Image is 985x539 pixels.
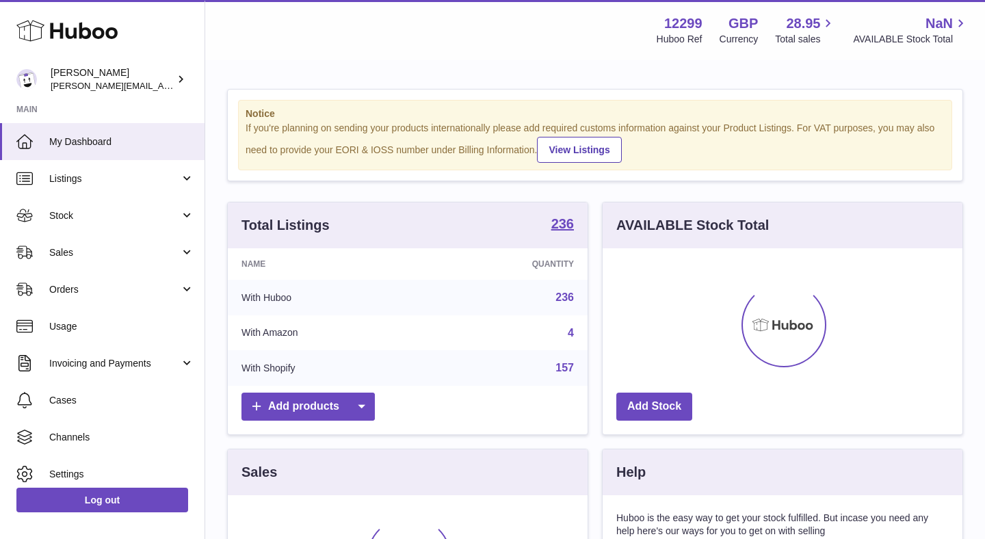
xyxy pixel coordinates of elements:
[616,216,769,235] h3: AVAILABLE Stock Total
[246,122,945,163] div: If you're planning on sending your products internationally please add required customs informati...
[728,14,758,33] strong: GBP
[51,80,274,91] span: [PERSON_NAME][EMAIL_ADDRESS][DOMAIN_NAME]
[241,393,375,421] a: Add products
[775,14,836,46] a: 28.95 Total sales
[925,14,953,33] span: NaN
[228,315,425,351] td: With Amazon
[49,320,194,333] span: Usage
[555,291,574,303] a: 236
[551,217,574,231] strong: 236
[555,362,574,373] a: 157
[664,14,702,33] strong: 12299
[228,280,425,315] td: With Huboo
[246,107,945,120] strong: Notice
[241,463,277,482] h3: Sales
[853,14,969,46] a: NaN AVAILABLE Stock Total
[49,209,180,222] span: Stock
[49,172,180,185] span: Listings
[853,33,969,46] span: AVAILABLE Stock Total
[49,283,180,296] span: Orders
[786,14,820,33] span: 28.95
[16,69,37,90] img: anthony@happyfeetplaymats.co.uk
[49,431,194,444] span: Channels
[49,135,194,148] span: My Dashboard
[49,394,194,407] span: Cases
[537,137,621,163] a: View Listings
[616,393,692,421] a: Add Stock
[228,350,425,386] td: With Shopify
[51,66,174,92] div: [PERSON_NAME]
[551,217,574,233] a: 236
[720,33,759,46] div: Currency
[49,468,194,481] span: Settings
[568,327,574,339] a: 4
[616,463,646,482] h3: Help
[425,248,588,280] th: Quantity
[657,33,702,46] div: Huboo Ref
[49,246,180,259] span: Sales
[49,357,180,370] span: Invoicing and Payments
[228,248,425,280] th: Name
[616,512,949,538] p: Huboo is the easy way to get your stock fulfilled. But incase you need any help here's our ways f...
[241,216,330,235] h3: Total Listings
[16,488,188,512] a: Log out
[775,33,836,46] span: Total sales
